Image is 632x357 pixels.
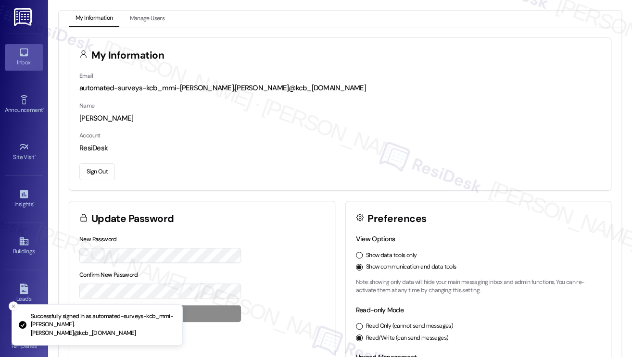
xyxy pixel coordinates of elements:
div: automated-surveys-kcb_mmi-[PERSON_NAME].[PERSON_NAME]@kcb_[DOMAIN_NAME] [79,83,601,93]
label: Show communication and data tools [366,263,456,271]
button: Manage Users [123,11,171,27]
a: Insights • [5,186,43,212]
div: [PERSON_NAME] [79,113,601,123]
label: Confirm New Password [79,271,138,279]
button: My Information [69,11,119,27]
button: Close toast [9,301,18,311]
h3: Update Password [91,214,174,224]
label: Show data tools only [366,251,417,260]
span: • [33,199,35,206]
a: Templates • [5,328,43,354]
label: Email [79,72,93,80]
h3: Preferences [367,214,426,224]
label: View Options [356,234,395,243]
a: Buildings [5,233,43,259]
span: • [43,105,44,112]
label: Name [79,102,95,110]
label: Read Only (cannot send messages) [366,322,453,331]
label: Read/Write (can send messages) [366,334,449,343]
div: ResiDesk [79,143,601,153]
label: New Password [79,235,117,243]
a: Inbox [5,44,43,70]
a: Site Visit • [5,139,43,165]
label: Account [79,132,101,139]
h3: My Information [91,50,164,61]
button: Sign Out [79,163,115,180]
a: Leads [5,281,43,307]
label: Read-only Mode [356,306,404,314]
span: • [35,152,36,159]
img: ResiDesk Logo [14,8,34,26]
p: Successfully signed in as automated-surveys-kcb_mmi-[PERSON_NAME].[PERSON_NAME]@kcb_[DOMAIN_NAME] [31,312,175,338]
p: Note: showing only data will hide your main messaging inbox and admin functions. You can re-activ... [356,278,601,295]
